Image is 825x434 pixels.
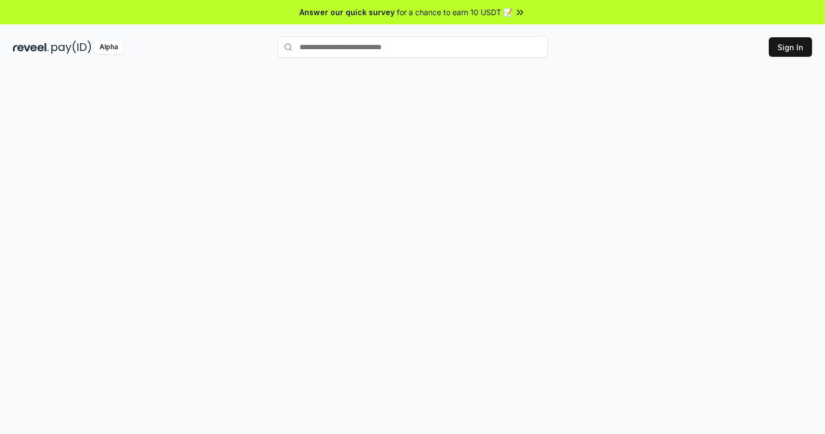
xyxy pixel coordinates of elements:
img: reveel_dark [13,41,49,54]
span: Answer our quick survey [300,6,395,18]
div: Alpha [94,41,124,54]
button: Sign In [769,37,812,57]
span: for a chance to earn 10 USDT 📝 [397,6,513,18]
img: pay_id [51,41,91,54]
